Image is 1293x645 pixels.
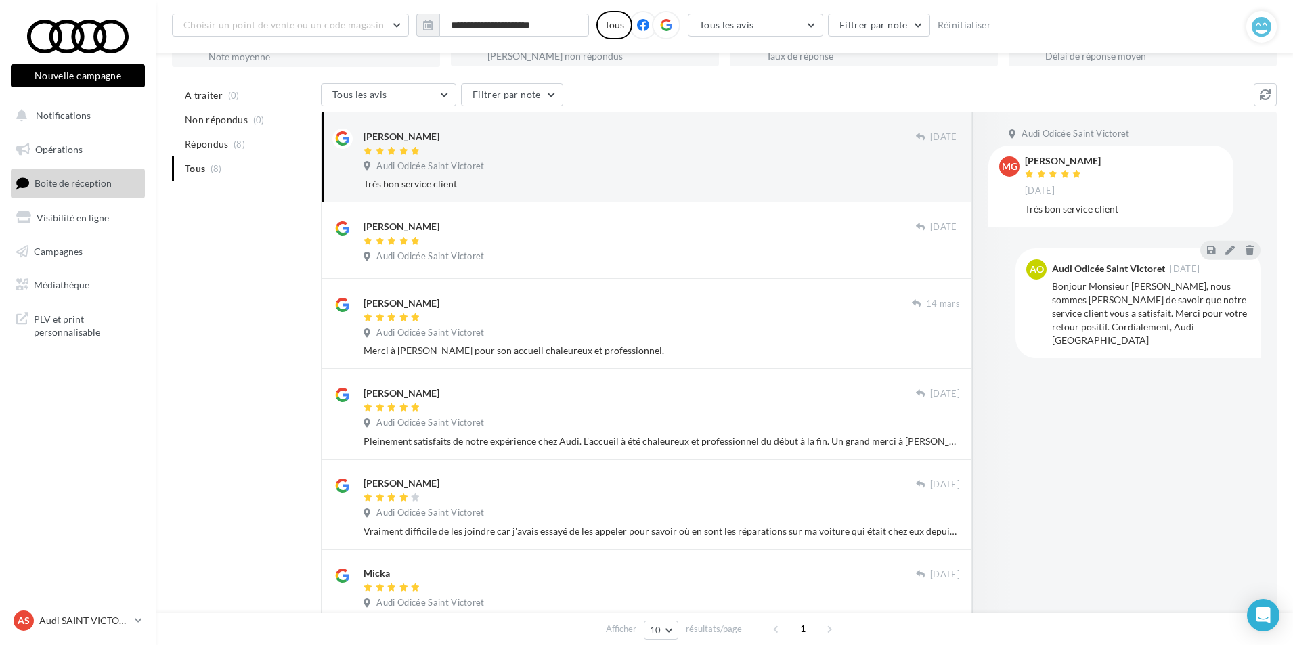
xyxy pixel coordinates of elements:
[185,137,229,151] span: Répondus
[930,221,960,233] span: [DATE]
[930,388,960,400] span: [DATE]
[11,608,145,633] a: AS Audi SAINT VICTORET
[185,89,223,102] span: A traiter
[11,64,145,87] button: Nouvelle campagne
[930,131,960,143] span: [DATE]
[364,525,960,538] div: Vraiment difficile de les joindre car j'avais essayé de les appeler pour savoir où en sont les ré...
[926,298,960,310] span: 14 mars
[650,625,661,636] span: 10
[1170,265,1200,273] span: [DATE]
[234,139,245,150] span: (8)
[183,19,384,30] span: Choisir un point de vente ou un code magasin
[35,177,112,189] span: Boîte de réception
[828,14,930,37] button: Filtrer par note
[376,160,484,173] span: Audi Odicée Saint Victoret
[644,621,678,640] button: 10
[461,83,563,106] button: Filtrer par note
[792,618,814,640] span: 1
[1022,128,1129,140] span: Audi Odicée Saint Victoret
[1052,264,1165,273] div: Audi Odicée Saint Victoret
[930,569,960,581] span: [DATE]
[35,143,83,155] span: Opérations
[8,102,142,130] button: Notifications
[1052,280,1250,347] div: Bonjour Monsieur [PERSON_NAME], nous sommes [PERSON_NAME] de savoir que notre service client vous...
[8,271,148,299] a: Médiathèque
[932,17,997,33] button: Réinitialiser
[36,110,91,121] span: Notifications
[364,130,439,143] div: [PERSON_NAME]
[1002,160,1017,173] span: MG
[8,169,148,198] a: Boîte de réception
[1025,185,1055,197] span: [DATE]
[8,238,148,266] a: Campagnes
[364,296,439,310] div: [PERSON_NAME]
[1025,156,1101,166] div: [PERSON_NAME]
[364,344,960,357] div: Merci à [PERSON_NAME] pour son accueil chaleureux et professionnel.
[8,204,148,232] a: Visibilité en ligne
[18,614,30,627] span: AS
[332,89,387,100] span: Tous les avis
[364,220,439,233] div: [PERSON_NAME]
[185,113,248,127] span: Non répondus
[1247,599,1279,631] div: Open Intercom Messenger
[364,386,439,400] div: [PERSON_NAME]
[606,623,636,636] span: Afficher
[376,507,484,519] span: Audi Odicée Saint Victoret
[1030,263,1044,276] span: AO
[376,327,484,339] span: Audi Odicée Saint Victoret
[253,114,265,125] span: (0)
[364,476,439,490] div: [PERSON_NAME]
[364,566,390,580] div: Micka
[376,597,484,609] span: Audi Odicée Saint Victoret
[39,614,129,627] p: Audi SAINT VICTORET
[34,245,83,257] span: Campagnes
[376,417,484,429] span: Audi Odicée Saint Victoret
[172,14,409,37] button: Choisir un point de vente ou un code magasin
[376,250,484,263] span: Audi Odicée Saint Victoret
[34,310,139,339] span: PLV et print personnalisable
[364,177,960,191] div: Très bon service client
[228,90,240,101] span: (0)
[37,212,109,223] span: Visibilité en ligne
[686,623,742,636] span: résultats/page
[8,135,148,164] a: Opérations
[8,305,148,344] a: PLV et print personnalisable
[321,83,456,106] button: Tous les avis
[34,279,89,290] span: Médiathèque
[364,435,960,448] div: Pleinement satisfaits de notre expérience chez Audi. L'accueil à été chaleureux et professionnel ...
[1025,202,1223,216] div: Très bon service client
[688,14,823,37] button: Tous les avis
[596,11,632,39] div: Tous
[699,19,754,30] span: Tous les avis
[930,479,960,491] span: [DATE]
